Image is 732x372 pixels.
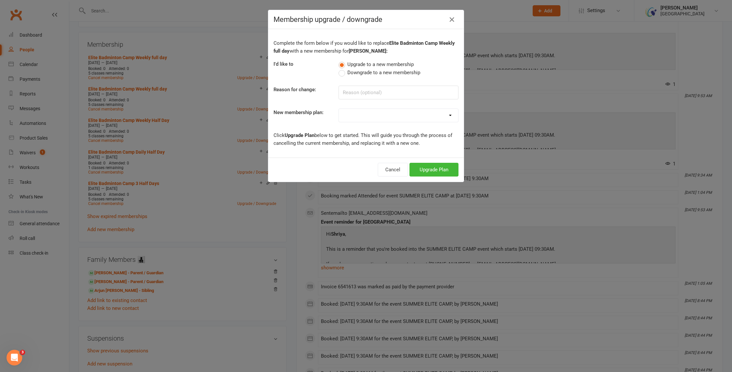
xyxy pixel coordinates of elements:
b: Upgrade Plan [285,132,314,138]
button: Close [447,14,457,25]
label: New membership plan: [274,109,324,116]
span: Upgrade to a new membership [347,60,414,67]
h4: Membership upgrade / downgrade [274,15,458,24]
label: Reason for change: [274,86,316,93]
label: I'd like to [274,60,293,68]
button: Cancel [378,163,408,177]
span: Downgrade to a new membership [347,69,420,76]
p: Complete the form below if you would like to replace with a new membership for [274,39,458,55]
b: [PERSON_NAME]: [349,48,388,54]
iframe: Intercom live chat [7,350,22,365]
input: Reason (optional) [339,86,458,99]
button: Upgrade Plan [409,163,458,177]
span: 3 [20,350,25,355]
p: Click below to get started. This will guide you through the process of cancelling the current mem... [274,131,458,147]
